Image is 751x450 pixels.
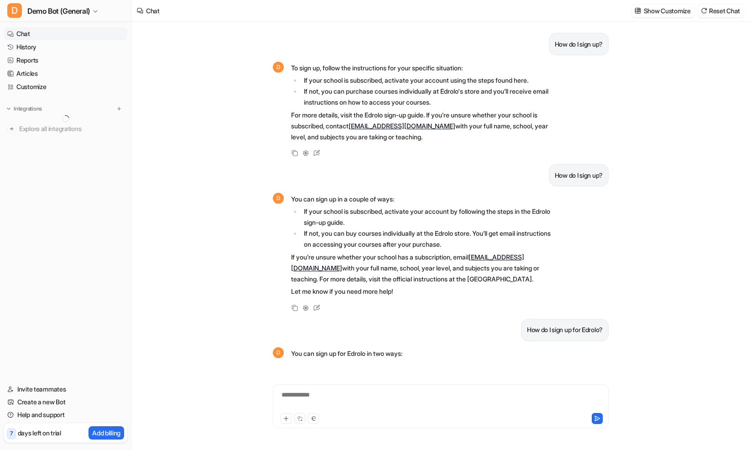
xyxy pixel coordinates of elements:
p: 7 [10,429,13,438]
button: Add billing [89,426,124,439]
a: [EMAIL_ADDRESS][DOMAIN_NAME] [349,122,455,130]
a: Create a new Bot [4,396,127,408]
a: Invite teammates [4,383,127,396]
span: D [273,347,284,358]
p: How do I sign up for Edrolo? [527,324,603,335]
button: Integrations [4,104,45,113]
p: How do I sign up? [555,39,603,50]
a: Explore all integrations [4,122,127,135]
span: Explore all integrations [19,122,124,136]
a: Customize [4,80,127,93]
a: Chat [4,27,127,40]
p: You can sign up in a couple of ways: [291,194,558,205]
span: D [273,193,284,204]
img: expand menu [5,106,12,112]
li: If not, you can purchase courses individually at Edrolo's store and you’ll receive email instruct... [301,86,558,108]
p: If you’re unsure whether your school has a subscription, email with your full name, school, year ... [291,252,558,285]
a: Reports [4,54,127,67]
p: Show Customize [644,6,691,16]
button: Show Customize [632,4,694,17]
a: Help and support [4,408,127,421]
a: History [4,41,127,53]
div: Chat [146,6,160,16]
img: explore all integrations [7,124,16,133]
li: If your school is subscribed, activate your account using the steps found here. [301,75,558,86]
span: Demo Bot (General) [27,5,90,17]
p: For more details, visit the Edrolo sign-up guide. If you’re unsure whether your school is subscri... [291,110,558,143]
p: How do I sign up? [555,170,603,181]
p: You can sign up for Edrolo in two ways: [291,348,558,359]
span: D [273,62,284,73]
a: [EMAIL_ADDRESS][DOMAIN_NAME] [291,253,524,272]
span: D [7,3,22,18]
img: reset [701,7,707,14]
p: Integrations [14,105,42,112]
img: customize [635,7,641,14]
p: Let me know if you need more help! [291,286,558,297]
img: menu_add.svg [116,106,122,112]
a: Articles [4,67,127,80]
li: If not, you can buy courses individually at the Edrolo store. You’ll get email instructions on ac... [301,228,558,250]
li: If your school is subscribed, activate your account by following the steps in the Edrolo sign-up ... [301,206,558,228]
p: days left on trial [18,428,61,438]
button: Reset Chat [698,4,744,17]
p: To sign up, follow the instructions for your specific situation: [291,63,558,74]
p: Add billing [92,428,120,438]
